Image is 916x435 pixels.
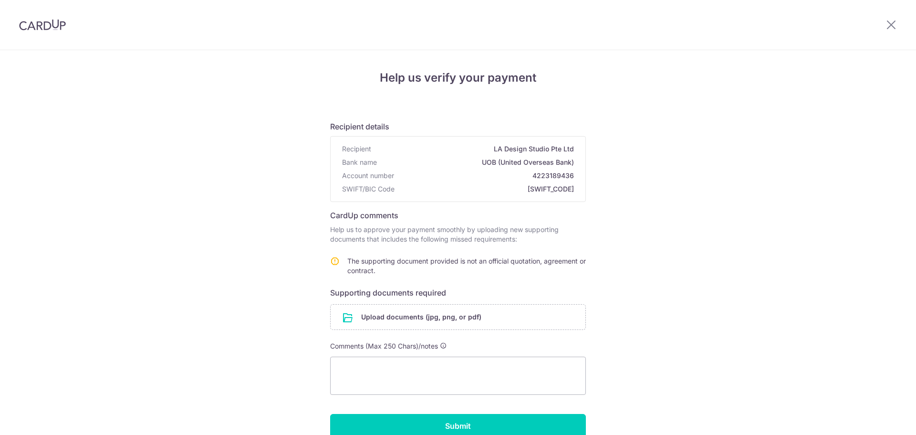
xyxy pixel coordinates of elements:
[398,184,574,194] span: [SWIFT_CODE]
[330,210,586,221] h6: CardUp comments
[381,158,574,167] span: UOB (United Overseas Bank)
[342,144,371,154] span: Recipient
[19,19,66,31] img: CardUp
[342,184,395,194] span: SWIFT/BIC Code
[330,304,586,330] div: Upload documents (jpg, png, or pdf)
[330,287,586,298] h6: Supporting documents required
[330,225,586,244] p: Help us to approve your payment smoothly by uploading new supporting documents that includes the ...
[330,342,438,350] span: Comments (Max 250 Chars)/notes
[330,69,586,86] h4: Help us verify your payment
[398,171,574,180] span: 4223189436
[342,158,377,167] span: Bank name
[342,171,394,180] span: Account number
[330,121,586,132] h6: Recipient details
[347,257,586,275] span: The supporting document provided is not an official quotation, agreement or contract.
[375,144,574,154] span: LA Design Studio Pte Ltd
